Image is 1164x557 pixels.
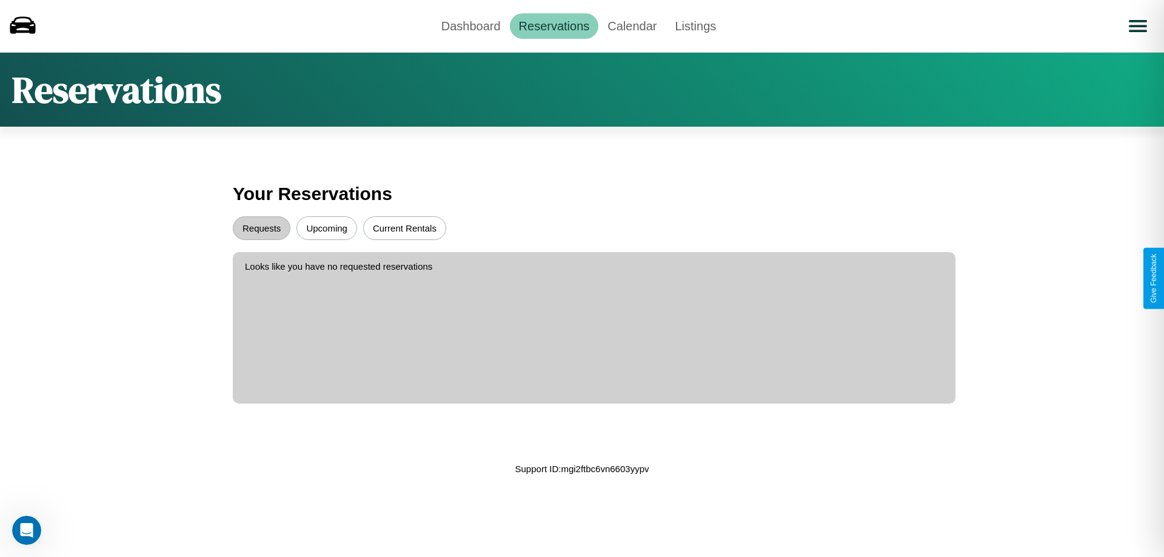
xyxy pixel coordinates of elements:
[515,461,649,477] p: Support ID: mgi2ftbc6vn6603yypv
[245,258,943,275] p: Looks like you have no requested reservations
[666,13,725,39] a: Listings
[233,216,290,240] button: Requests
[296,216,357,240] button: Upcoming
[12,65,221,115] h1: Reservations
[598,13,666,39] a: Calendar
[363,216,446,240] button: Current Rentals
[12,516,41,545] iframe: Intercom live chat
[1149,254,1158,303] div: Give Feedback
[432,13,510,39] a: Dashboard
[233,178,931,210] h3: Your Reservations
[1121,9,1155,43] button: Open menu
[510,13,599,39] a: Reservations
